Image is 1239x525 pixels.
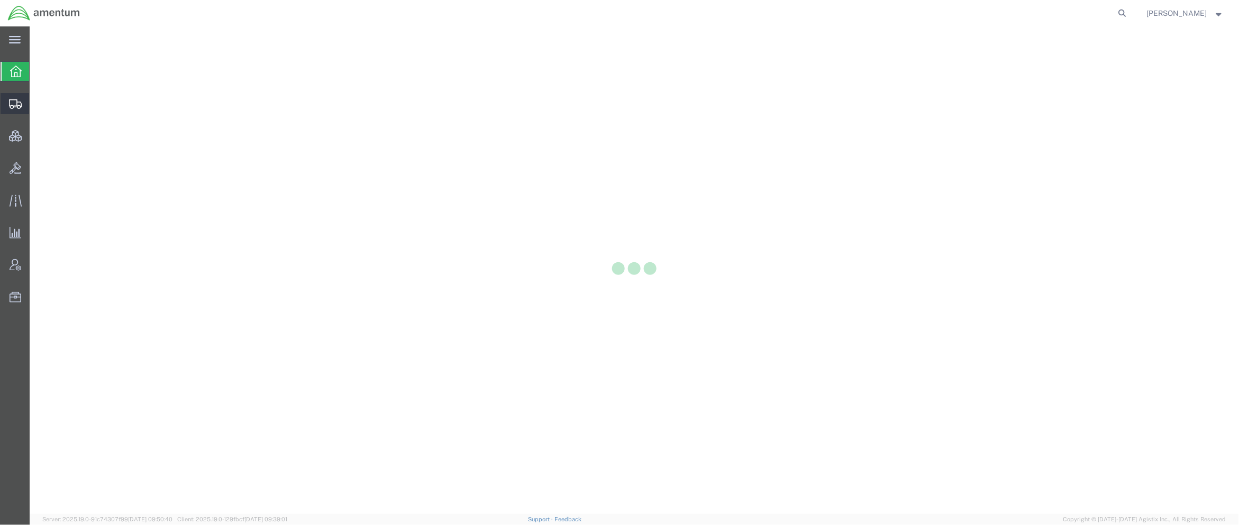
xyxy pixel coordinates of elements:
[1063,515,1226,524] span: Copyright © [DATE]-[DATE] Agistix Inc., All Rights Reserved
[128,516,172,522] span: [DATE] 09:50:40
[1147,7,1207,19] span: Jason Champagne
[1146,7,1225,20] button: [PERSON_NAME]
[528,516,554,522] a: Support
[244,516,287,522] span: [DATE] 09:39:01
[7,5,80,21] img: logo
[177,516,287,522] span: Client: 2025.19.0-129fbcf
[42,516,172,522] span: Server: 2025.19.0-91c74307f99
[554,516,581,522] a: Feedback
